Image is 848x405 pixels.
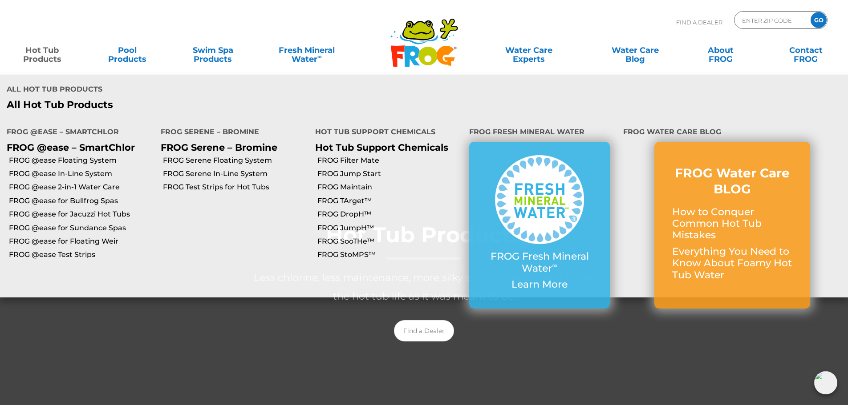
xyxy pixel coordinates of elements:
a: FROG StoMPS™ [317,250,463,260]
a: FROG DropH™ [317,209,463,219]
a: FROG @ease Test Strips [9,250,154,260]
sup: ∞ [317,53,322,60]
a: FROG Fresh Mineral Water∞ Learn More [487,155,592,295]
a: FROG Test Strips for Hot Tubs [163,182,308,192]
a: AboutFROG [687,41,754,59]
h4: FROG Fresh Mineral Water [469,124,610,142]
a: FROG SooTHe™ [317,237,463,246]
p: Find A Dealer [676,11,722,33]
a: Fresh MineralWater∞ [265,41,348,59]
h3: FROG Water Care BLOG [672,165,792,197]
a: FROG JumpH™ [317,223,463,233]
p: FROG Fresh Mineral Water [487,251,592,274]
h4: All Hot Tub Products [7,81,418,99]
a: FROG Filter Mate [317,156,463,165]
a: Hot Tub Support Chemicals [315,142,448,153]
a: FROG Serene Floating System [163,156,308,165]
a: FROG @ease for Jacuzzi Hot Tubs [9,209,154,219]
h4: FROG Water Care Blog [623,124,841,142]
a: FROG @ease 2-in-1 Water Care [9,182,154,192]
a: FROG Serene In-Line System [163,169,308,179]
h4: Hot Tub Support Chemicals [315,124,456,142]
a: Hot TubProducts [9,41,75,59]
a: FROG @ease for Sundance Spas [9,223,154,233]
a: FROG @ease for Floating Weir [9,237,154,246]
h4: FROG Serene – Bromine [161,124,301,142]
a: FROG @ease Floating System [9,156,154,165]
img: openIcon [814,371,837,394]
a: All Hot Tub Products [7,99,418,111]
a: ContactFROG [773,41,839,59]
p: FROG @ease – SmartChlor [7,142,147,153]
a: FROG Water Care BLOG How to Conquer Common Hot Tub Mistakes Everything You Need to Know About Foa... [672,165,792,285]
input: Zip Code Form [741,14,801,27]
a: FROG Jump Start [317,169,463,179]
h4: FROG @ease – SmartChlor [7,124,147,142]
a: FROG @ease for Bullfrog Spas [9,196,154,206]
sup: ∞ [552,261,557,270]
p: Everything You Need to Know About Foamy Hot Tub Water [672,246,792,281]
a: PoolProducts [94,41,161,59]
p: FROG Serene – Bromine [161,142,301,153]
a: FROG @ease In-Line System [9,169,154,179]
a: Find a Dealer [394,320,454,341]
a: Water CareBlog [602,41,668,59]
a: FROG Maintain [317,182,463,192]
a: Water CareExperts [475,41,583,59]
p: Learn More [487,279,592,290]
a: FROG TArget™ [317,196,463,206]
a: Swim SpaProducts [180,41,246,59]
input: GO [811,12,827,28]
p: How to Conquer Common Hot Tub Mistakes [672,206,792,241]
